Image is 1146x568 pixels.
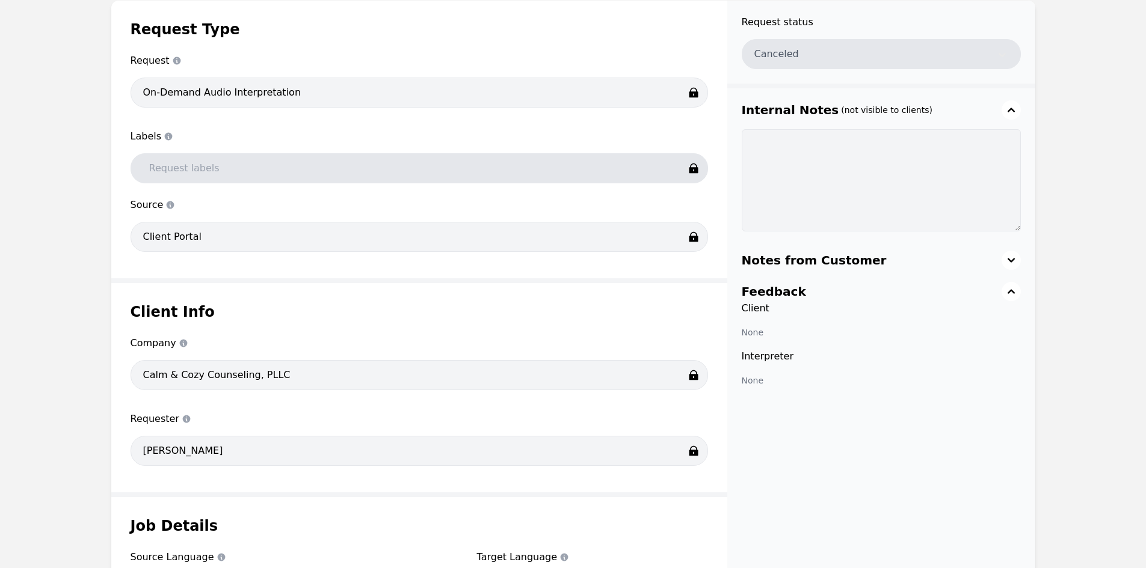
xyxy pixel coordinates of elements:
span: Client [742,301,1021,316]
h1: Client Info [131,302,708,322]
h1: Job Details [131,516,708,536]
span: Labels [131,129,708,144]
h3: Notes from Customer [742,252,887,269]
h3: (not visible to clients) [841,104,932,116]
span: Interpreter [742,349,1021,364]
h3: Internal Notes [742,102,839,118]
span: Source [131,198,708,212]
span: Request status [742,15,1021,29]
h1: Request Type [131,20,708,39]
h3: Feedback [742,283,806,300]
span: None [742,328,764,337]
span: Source Language [131,550,362,564]
span: Company [131,336,708,350]
span: Request [131,53,708,68]
span: Requester [131,412,708,426]
span: None [742,376,764,385]
span: Target Language [477,550,708,564]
